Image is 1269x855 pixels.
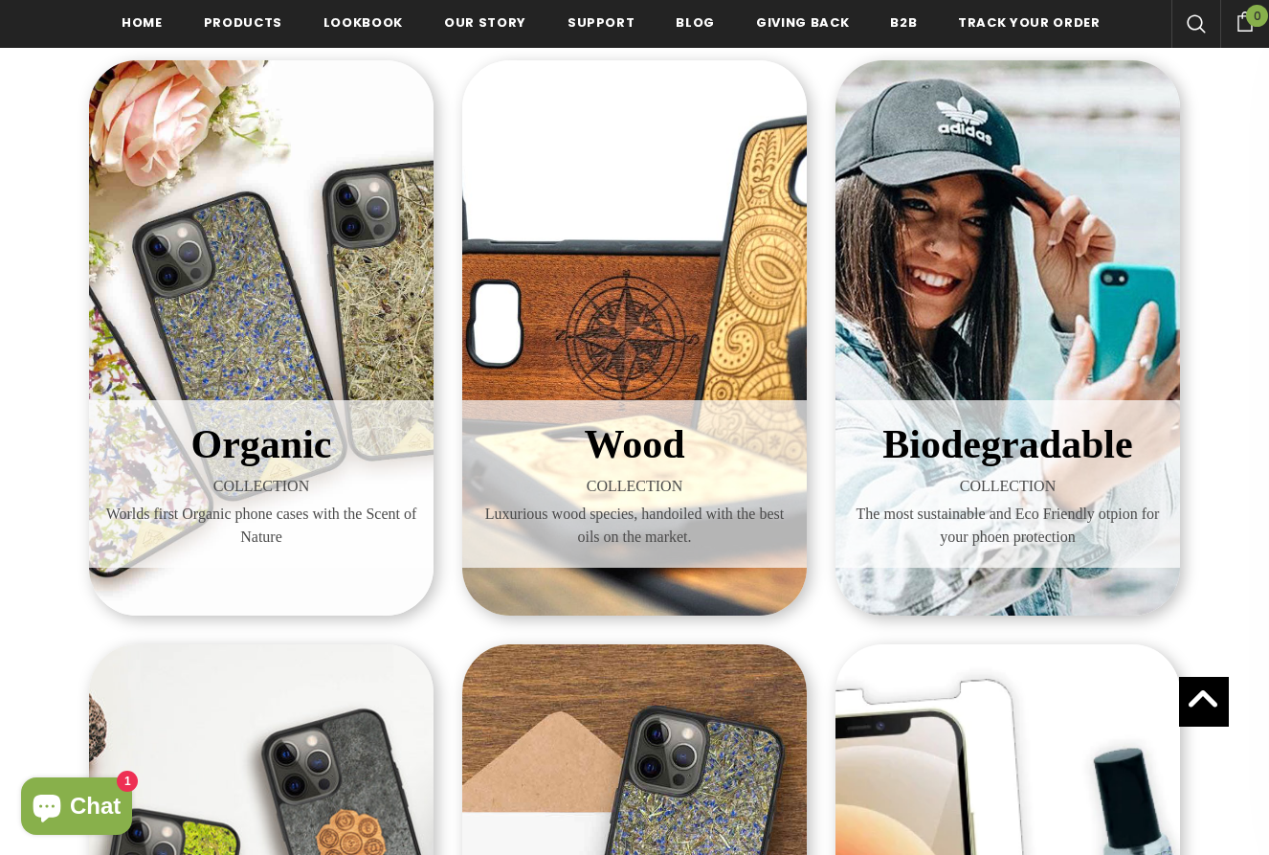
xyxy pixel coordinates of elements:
span: B2B [890,13,917,32]
span: Blog [676,13,715,32]
span: 0 [1246,5,1268,27]
span: Giving back [756,13,849,32]
span: Biodegradable [882,422,1132,466]
span: Worlds first Organic phone cases with the Scent of Nature [103,503,419,549]
span: Home [122,13,163,32]
span: support [568,13,635,32]
span: Organic [191,422,332,466]
span: Luxurious wood species, handoiled with the best oils on the market. [477,503,792,549]
span: COLLECTION [477,475,792,498]
span: COLLECTION [103,475,419,498]
span: Our Story [444,13,526,32]
span: Track your order [958,13,1100,32]
a: 0 [1220,9,1269,32]
inbox-online-store-chat: Shopify online store chat [15,777,138,840]
span: Products [204,13,282,32]
span: Wood [584,422,684,466]
span: Lookbook [323,13,403,32]
span: The most sustainable and Eco Friendly otpion for your phoen protection [850,503,1166,549]
span: COLLECTION [850,475,1166,498]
